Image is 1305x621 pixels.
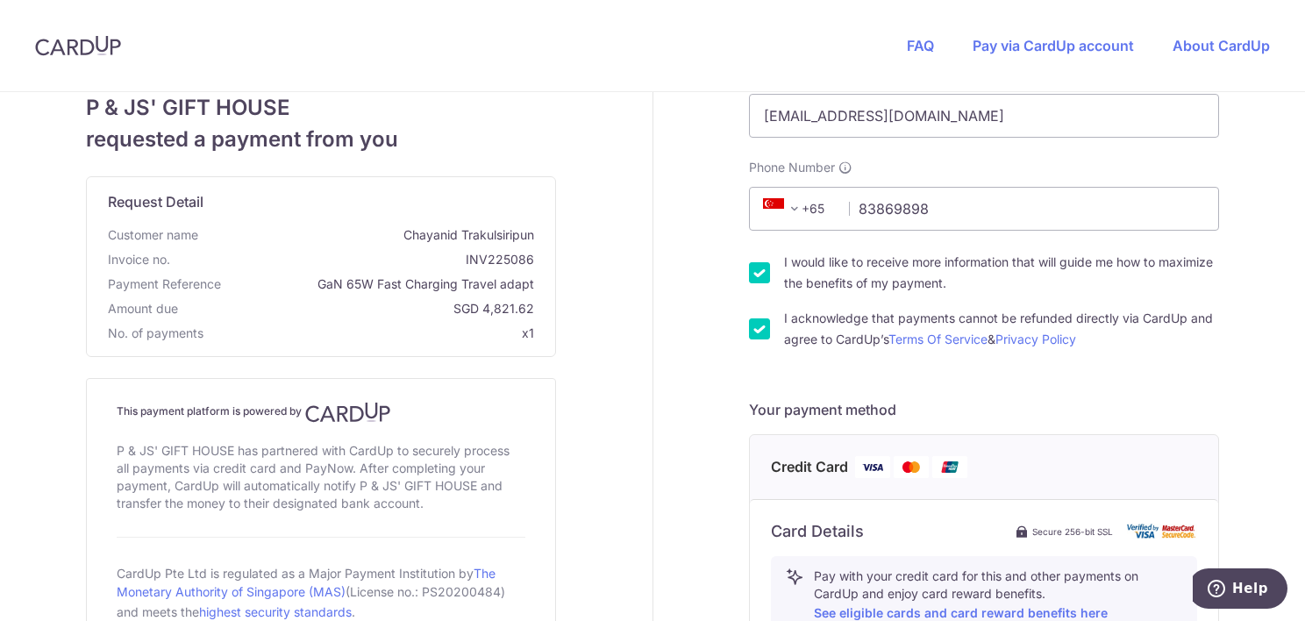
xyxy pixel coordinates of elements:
a: highest security standards [199,604,352,619]
a: Terms Of Service [888,332,988,346]
h5: Your payment method [749,399,1219,420]
span: No. of payments [108,325,203,342]
a: Pay via CardUp account [973,37,1134,54]
h4: This payment platform is powered by [117,402,525,423]
span: SGD 4,821.62 [185,300,534,318]
span: INV225086 [177,251,534,268]
span: Chayanid Trakulsiripun [205,226,534,244]
span: GaN 65W Fast Charging Travel adapt [228,275,534,293]
span: requested a payment from you [86,124,556,155]
label: I acknowledge that payments cannot be refunded directly via CardUp and agree to CardUp’s & [784,308,1219,350]
a: See eligible cards and card reward benefits here [814,605,1108,620]
img: Union Pay [932,456,967,478]
img: Mastercard [894,456,929,478]
input: Email address [749,94,1219,138]
span: x1 [522,325,534,340]
img: Visa [855,456,890,478]
label: I would like to receive more information that will guide me how to maximize the benefits of my pa... [784,252,1219,294]
span: Phone Number [749,159,835,176]
span: P & JS' GIFT HOUSE [86,92,556,124]
span: +65 [758,198,837,219]
span: Customer name [108,226,198,244]
img: CardUp [35,35,121,56]
span: Secure 256-bit SSL [1032,525,1113,539]
h6: Card Details [771,521,864,542]
span: translation missing: en.request_detail [108,193,203,211]
a: Privacy Policy [995,332,1076,346]
a: FAQ [907,37,934,54]
iframe: Opens a widget where you can find more information [1193,568,1287,612]
a: About CardUp [1173,37,1270,54]
span: Invoice no. [108,251,170,268]
span: +65 [763,198,805,219]
img: card secure [1127,524,1197,539]
div: P & JS' GIFT HOUSE has partnered with CardUp to securely process all payments via credit card and... [117,439,525,516]
img: CardUp [305,402,391,423]
span: Credit Card [771,456,848,478]
span: Amount due [108,300,178,318]
span: translation missing: en.payment_reference [108,276,221,291]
